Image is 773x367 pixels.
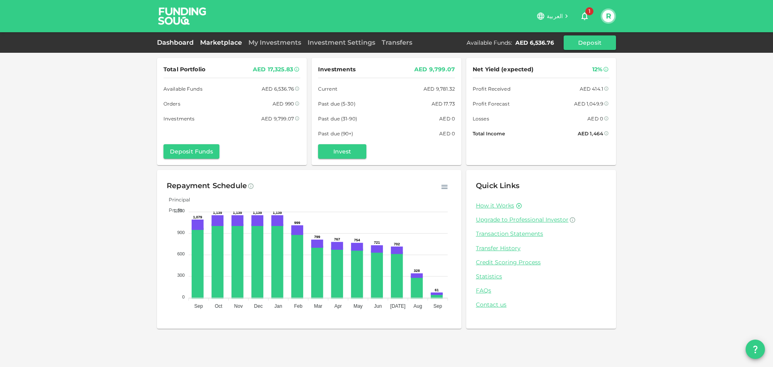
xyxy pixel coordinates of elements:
[580,85,603,93] div: AED 414.1
[515,39,554,47] div: AED 6,536.76
[476,230,606,238] a: Transaction Statements
[157,39,197,46] a: Dashboard
[585,7,593,15] span: 1
[476,181,519,190] span: Quick Links
[163,197,190,203] span: Principal
[414,64,455,75] div: AED 9,799.07
[163,64,205,75] span: Total Portfolio
[577,8,593,24] button: 1
[163,100,180,108] span: Orders
[439,114,455,123] div: AED 0
[467,39,512,47] div: Available Funds :
[413,303,422,309] tspan: Aug
[564,35,616,50] button: Deposit
[318,85,337,93] span: Current
[318,129,353,138] span: Past due (90+)
[174,208,185,213] tspan: 1,200
[254,303,262,309] tspan: Dec
[215,303,222,309] tspan: Oct
[294,303,302,309] tspan: Feb
[314,303,322,309] tspan: Mar
[424,85,455,93] div: AED 9,781.32
[432,100,455,108] div: AED 17.73
[245,39,304,46] a: My Investments
[378,39,415,46] a: Transfers
[476,216,568,223] span: Upgrade to Professional Investor
[353,303,363,309] tspan: May
[547,12,563,20] span: العربية
[476,301,606,309] a: Contact us
[746,340,765,359] button: question
[473,100,510,108] span: Profit Forecast
[318,64,355,75] span: Investments
[587,114,603,123] div: AED 0
[163,85,203,93] span: Available Funds
[476,287,606,294] a: FAQs
[261,114,294,123] div: AED 9,799.07
[473,64,534,75] span: Net Yield (expected)
[476,245,606,252] a: Transfer History
[592,64,602,75] div: 12%
[390,303,405,309] tspan: [DATE]
[275,303,282,309] tspan: Jan
[439,129,455,138] div: AED 0
[476,259,606,266] a: Credit Scoring Process
[318,114,357,123] span: Past due (31-90)
[473,129,505,138] span: Total Income
[197,39,245,46] a: Marketplace
[262,85,294,93] div: AED 6,536.76
[163,114,194,123] span: Investments
[304,39,378,46] a: Investment Settings
[574,100,603,108] div: AED 1,049.9
[177,230,184,235] tspan: 900
[476,216,606,224] a: Upgrade to Professional Investor
[334,303,342,309] tspan: Apr
[167,180,247,193] div: Repayment Schedule
[473,85,511,93] span: Profit Received
[177,251,184,256] tspan: 600
[476,202,514,209] a: How it Works
[182,294,184,299] tspan: 0
[194,303,203,309] tspan: Sep
[476,273,606,280] a: Statistics
[253,64,293,75] div: AED 17,325.83
[318,144,366,159] button: Invest
[273,100,294,108] div: AED 990
[602,10,614,22] button: R
[177,273,184,278] tspan: 300
[473,114,489,123] span: Losses
[163,207,182,213] span: Profit
[374,303,382,309] tspan: Jun
[318,100,355,108] span: Past due (5-30)
[434,303,442,309] tspan: Sep
[578,129,603,138] div: AED 1,464
[234,303,243,309] tspan: Nov
[163,144,219,159] button: Deposit Funds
